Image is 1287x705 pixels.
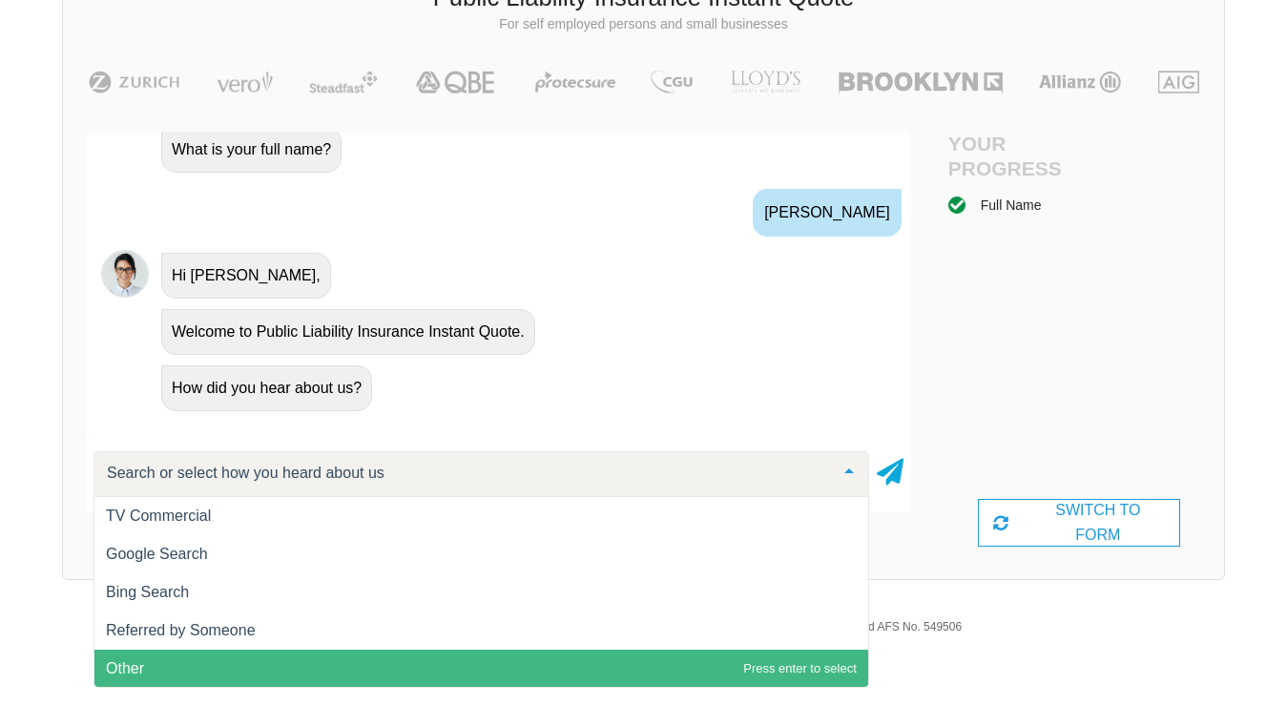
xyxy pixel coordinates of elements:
img: LLOYD's | Public Liability Insurance [720,71,812,93]
img: QBE | Public Liability Insurance [405,71,508,93]
p: For self employed persons and small businesses [77,15,1210,34]
div: How did you hear about us? [161,365,372,411]
img: CGU | Public Liability Insurance [643,71,700,93]
img: Chatbot | PLI [101,250,149,298]
span: Bing Search [106,584,189,600]
img: AIG | Public Liability Insurance [1151,71,1207,93]
span: TV Commercial [106,508,211,524]
div: [PERSON_NAME] [753,189,902,237]
div: Hi [PERSON_NAME], [161,253,331,299]
img: Steadfast | Public Liability Insurance [301,71,385,93]
div: What is your full name? [161,127,342,173]
span: Other [106,660,144,676]
span: Google Search [106,546,208,562]
input: Search or select how you heard about us [102,464,830,483]
img: Vero | Public Liability Insurance [208,71,281,93]
img: Allianz | Public Liability Insurance [1029,71,1131,93]
img: Protecsure | Public Liability Insurance [528,71,624,93]
div: Full Name [981,195,1042,216]
h4: Your Progress [948,132,1079,179]
div: Welcome to Public Liability Insurance Instant Quote. [161,309,535,355]
img: Zurich | Public Liability Insurance [80,71,188,93]
span: Referred by Someone [106,622,256,638]
img: Brooklyn | Public Liability Insurance [831,71,1009,93]
div: SWITCH TO FORM [978,499,1181,547]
